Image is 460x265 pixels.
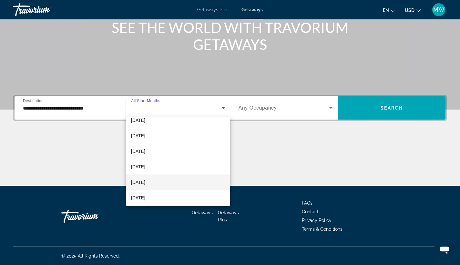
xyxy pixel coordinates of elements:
[434,239,455,260] iframe: Button to launch messaging window
[131,116,145,124] span: [DATE]
[131,132,145,140] span: [DATE]
[131,178,145,186] span: [DATE]
[131,147,145,155] span: [DATE]
[131,163,145,171] span: [DATE]
[131,194,145,202] span: [DATE]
